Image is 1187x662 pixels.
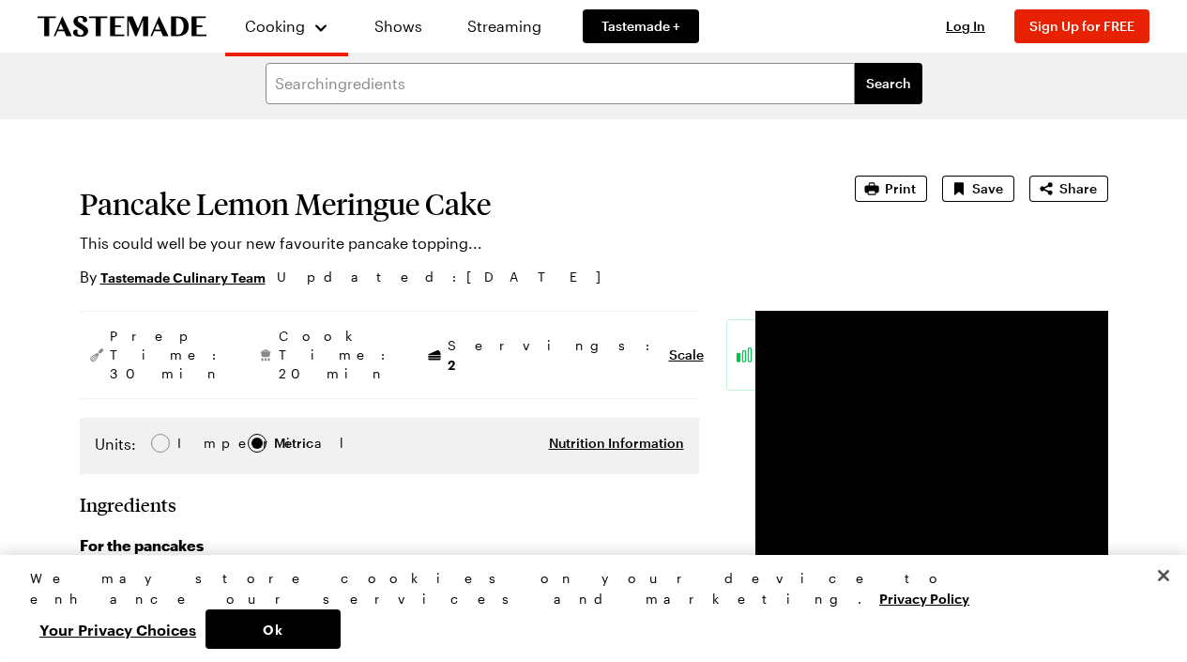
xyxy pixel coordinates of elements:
[879,589,969,607] a: More information about your privacy, opens in a new tab
[946,18,985,34] span: Log In
[95,433,136,455] label: Units:
[80,534,699,557] h3: For the pancakes
[549,434,684,453] button: Nutrition Information
[277,267,619,287] span: Updated : [DATE]
[601,17,680,36] span: Tastemade +
[274,433,313,454] div: Metric
[1143,555,1184,596] button: Close
[205,609,341,649] button: Ok
[855,176,927,202] button: Print
[448,336,660,375] span: Servings:
[972,179,1003,198] span: Save
[245,17,305,35] span: Cooking
[110,327,226,383] span: Prep Time: 30 min
[38,16,206,38] a: To Tastemade Home Page
[1029,18,1134,34] span: Sign Up for FREE
[80,187,802,221] h1: Pancake Lemon Meringue Cake
[1014,9,1149,43] button: Sign Up for FREE
[885,179,916,198] span: Print
[866,74,911,93] span: Search
[244,8,329,45] button: Cooking
[95,433,313,459] div: Imperial Metric
[669,346,704,364] button: Scale
[942,176,1014,202] button: Save recipe
[279,327,395,383] span: Cook Time: 20 min
[1059,179,1097,198] span: Share
[30,568,1141,609] div: We may store cookies on your device to enhance our services and marketing.
[100,267,266,287] a: Tastemade Culinary Team
[274,433,315,454] span: Metric
[30,609,205,649] button: Your Privacy Choices
[30,568,1141,649] div: Privacy
[928,17,1003,36] button: Log In
[1029,176,1108,202] button: Share
[177,433,229,454] div: Imperial
[80,266,266,288] p: By
[80,232,802,254] p: This could well be your new favourite pancake topping...
[583,9,699,43] a: Tastemade +
[448,355,455,373] span: 2
[80,493,176,516] h2: Ingredients
[177,433,231,454] span: Imperial
[855,63,922,104] button: filters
